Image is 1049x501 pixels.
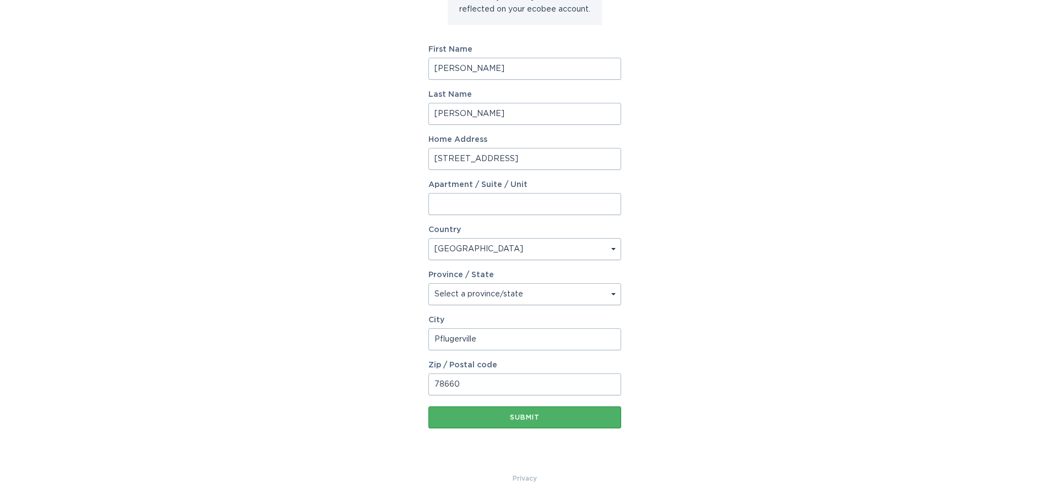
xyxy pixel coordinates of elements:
label: Last Name [428,91,621,98]
label: City [428,316,621,324]
label: Country [428,226,461,234]
a: Privacy Policy & Terms of Use [513,472,537,485]
div: Submit [434,414,616,421]
label: Apartment / Suite / Unit [428,181,621,189]
label: Province / State [428,271,494,279]
label: First Name [428,46,621,53]
label: Zip / Postal code [428,361,621,369]
label: Home Address [428,136,621,144]
button: Submit [428,406,621,428]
